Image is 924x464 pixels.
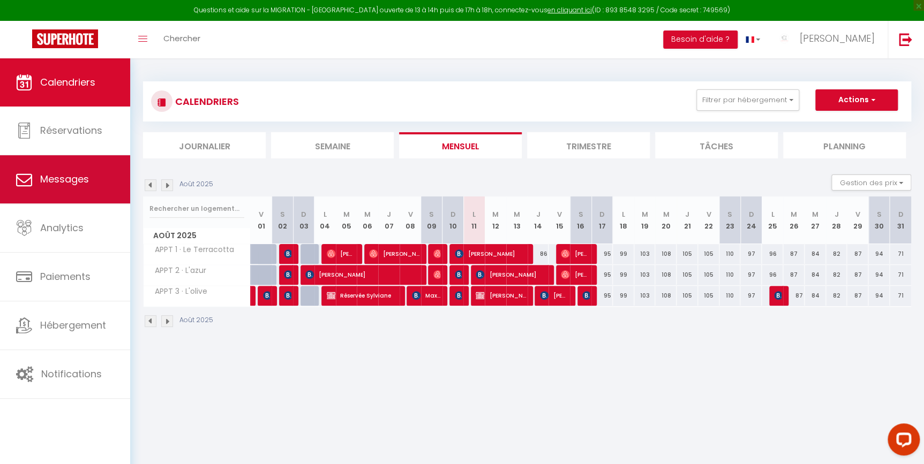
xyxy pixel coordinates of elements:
th: 25 [762,196,783,244]
div: 86 [528,244,549,264]
span: Notifications [41,367,102,381]
th: 31 [890,196,911,244]
li: Journalier [143,132,266,158]
span: [PERSON_NAME] [455,244,526,264]
th: 09 [421,196,442,244]
th: 14 [528,196,549,244]
div: 103 [634,265,656,285]
th: 13 [506,196,528,244]
th: 15 [549,196,570,244]
span: Août 2025 [144,228,250,244]
span: [PERSON_NAME] [582,285,589,306]
abbr: D [748,209,754,219]
p: Août 2025 [179,315,213,325]
div: 110 [719,244,741,264]
th: 19 [634,196,656,244]
div: 87 [847,244,868,264]
img: ... [776,31,792,47]
button: Actions [815,89,898,111]
abbr: D [898,209,903,219]
abbr: M [364,209,371,219]
div: 99 [613,244,634,264]
abbr: D [599,209,605,219]
span: Calendriers [40,75,95,89]
span: Réservations [40,124,102,137]
abbr: D [301,209,306,219]
abbr: M [812,209,818,219]
div: 87 [783,265,805,285]
th: 30 [868,196,890,244]
span: [PERSON_NAME] [305,264,419,285]
abbr: J [685,209,689,219]
div: 87 [847,286,868,306]
div: 105 [677,286,698,306]
img: Super Booking [32,29,98,48]
abbr: M [791,209,797,219]
abbr: L [472,209,476,219]
th: 11 [463,196,485,244]
abbr: L [324,209,327,219]
div: 71 [890,244,911,264]
abbr: M [641,209,648,219]
abbr: V [706,209,711,219]
th: 08 [400,196,421,244]
span: APPT 1 · Le Terracotta [145,244,237,256]
abbr: M [514,209,520,219]
span: Réservée Sylviane [327,285,398,306]
span: [PERSON_NAME] [284,285,291,306]
span: [PERSON_NAME] [284,244,291,264]
span: [PERSON_NAME] [540,285,568,306]
th: 01 [251,196,272,244]
abbr: S [280,209,285,219]
span: [PERSON_NAME] [433,244,440,264]
span: [PERSON_NAME] [561,264,589,285]
th: 16 [570,196,591,244]
th: 18 [613,196,634,244]
abbr: M [663,209,669,219]
div: 103 [634,286,656,306]
th: 21 [677,196,698,244]
div: 84 [805,286,826,306]
th: 10 [442,196,464,244]
div: 87 [783,286,805,306]
abbr: V [408,209,412,219]
div: 84 [805,244,826,264]
th: 04 [314,196,336,244]
div: 71 [890,286,911,306]
span: [PERSON_NAME] [327,244,355,264]
abbr: L [771,209,774,219]
span: Analytics [40,221,84,234]
div: 105 [677,244,698,264]
th: 07 [378,196,400,244]
span: APPT 3 · L'olive [145,286,210,298]
div: 96 [762,244,783,264]
th: 24 [740,196,762,244]
span: [PERSON_NAME] [433,264,440,285]
a: ... [PERSON_NAME] [768,21,888,58]
a: Chercher [155,21,208,58]
div: 108 [655,286,677,306]
span: [PERSON_NAME] [455,285,462,306]
div: 99 [613,265,634,285]
abbr: J [834,209,838,219]
abbr: J [387,209,391,219]
th: 27 [805,196,826,244]
abbr: L [622,209,625,219]
span: [PERSON_NAME] [455,264,462,285]
div: 87 [783,244,805,264]
div: 110 [719,286,741,306]
li: Planning [783,132,906,158]
input: Rechercher un logement... [149,199,244,218]
div: 110 [719,265,741,285]
span: Messages [40,172,89,186]
div: 95 [591,286,613,306]
abbr: V [855,209,860,219]
span: APPT 2 · L'azur [145,265,209,277]
div: 97 [740,265,762,285]
abbr: M [492,209,499,219]
span: [PERSON_NAME] [476,264,547,285]
h3: CALENDRIERS [172,89,239,113]
div: 87 [847,265,868,285]
div: 108 [655,265,677,285]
